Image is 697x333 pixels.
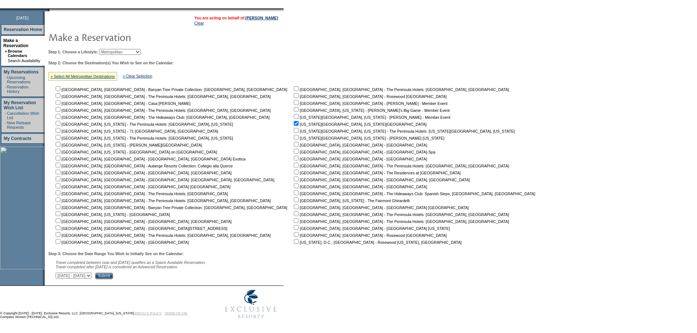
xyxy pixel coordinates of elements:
[54,185,231,189] nobr: [GEOGRAPHIC_DATA], [GEOGRAPHIC_DATA] - [GEOGRAPHIC_DATA] [GEOGRAPHIC_DATA]
[292,185,427,189] nobr: [GEOGRAPHIC_DATA], [GEOGRAPHIC_DATA] - [GEOGRAPHIC_DATA]
[292,101,447,106] nobr: [GEOGRAPHIC_DATA], [GEOGRAPHIC_DATA] - [PERSON_NAME] - Member Event
[5,49,7,53] b: »
[292,205,469,210] nobr: [GEOGRAPHIC_DATA], [GEOGRAPHIC_DATA] - [GEOGRAPHIC_DATA] [GEOGRAPHIC_DATA]
[292,171,461,175] nobr: [GEOGRAPHIC_DATA], [GEOGRAPHIC_DATA] - The Residences at [GEOGRAPHIC_DATA]
[4,136,31,141] a: My Contracts
[54,212,170,217] nobr: [GEOGRAPHIC_DATA], [US_STATE] - [GEOGRAPHIC_DATA]
[48,61,174,65] b: Step 2: Choose the Destination(s) You Wish to See on the Calendar:
[54,129,218,133] nobr: [GEOGRAPHIC_DATA], [US_STATE] - 71 [GEOGRAPHIC_DATA], [GEOGRAPHIC_DATA]
[54,101,191,106] nobr: [GEOGRAPHIC_DATA], [GEOGRAPHIC_DATA] - Casa [PERSON_NAME]
[292,219,509,224] nobr: [GEOGRAPHIC_DATA], [GEOGRAPHIC_DATA] - The Peninsula Hotels: [GEOGRAPHIC_DATA], [GEOGRAPHIC_DATA]
[292,150,435,154] nobr: [GEOGRAPHIC_DATA], [GEOGRAPHIC_DATA] - [GEOGRAPHIC_DATA]-Spa
[292,143,427,147] nobr: [GEOGRAPHIC_DATA], [GEOGRAPHIC_DATA] - [GEOGRAPHIC_DATA]
[47,8,49,11] img: promoShadowLeftCorner.gif
[292,212,509,217] nobr: [GEOGRAPHIC_DATA], [GEOGRAPHIC_DATA] - The Peninsula Hotels: [GEOGRAPHIC_DATA], [GEOGRAPHIC_DATA]
[16,16,29,20] span: [DATE]
[292,129,515,133] nobr: [US_STATE][GEOGRAPHIC_DATA], [US_STATE] - The Peninsula Hotels: [US_STATE][GEOGRAPHIC_DATA], [US_...
[292,240,462,245] nobr: [US_STATE], D.C., [GEOGRAPHIC_DATA] - Rosewood [US_STATE], [GEOGRAPHIC_DATA]
[292,226,450,231] nobr: [GEOGRAPHIC_DATA], [GEOGRAPHIC_DATA] - [GEOGRAPHIC_DATA] [US_STATE]
[292,178,470,182] nobr: [GEOGRAPHIC_DATA], [GEOGRAPHIC_DATA] - [GEOGRAPHIC_DATA], [GEOGRAPHIC_DATA]
[4,27,42,32] a: Reservation Home
[54,94,271,99] nobr: [GEOGRAPHIC_DATA], [GEOGRAPHIC_DATA] - The Peninsula Hotels: [GEOGRAPHIC_DATA], [GEOGRAPHIC_DATA]
[7,111,39,120] a: Cancellation Wish List
[56,265,178,269] nobr: Travel completed after [DATE] is considered an Advanced Reservation.
[123,74,152,78] a: » Clear Selection
[49,8,50,11] img: blank.gif
[54,157,246,161] nobr: [GEOGRAPHIC_DATA], [GEOGRAPHIC_DATA] - [GEOGRAPHIC_DATA], [GEOGRAPHIC_DATA] Exotica
[4,100,36,110] a: My Reservation Wish List
[4,69,38,75] a: My Reservations
[54,122,233,126] nobr: [GEOGRAPHIC_DATA], [US_STATE] - The Peninsula Hotels: [GEOGRAPHIC_DATA], [US_STATE]
[292,108,450,113] nobr: [GEOGRAPHIC_DATA], [US_STATE] - [PERSON_NAME]'s Big Game - Member Event
[135,311,162,315] a: PRIVACY POLICY
[292,164,509,168] nobr: [GEOGRAPHIC_DATA], [GEOGRAPHIC_DATA] - The Peninsula Hotels: [GEOGRAPHIC_DATA], [GEOGRAPHIC_DATA]
[54,205,287,210] nobr: [GEOGRAPHIC_DATA], [GEOGRAPHIC_DATA] - Banyan Tree Private Collection: [GEOGRAPHIC_DATA], [GEOGRA...
[95,273,113,279] input: Submit
[5,85,6,94] td: ·
[54,115,270,120] nobr: [GEOGRAPHIC_DATA], [GEOGRAPHIC_DATA] - The Hideaways Club: [GEOGRAPHIC_DATA], [GEOGRAPHIC_DATA]
[292,198,409,203] nobr: [GEOGRAPHIC_DATA], [US_STATE] - The Fairmont Ghirardelli
[246,16,278,20] a: [PERSON_NAME]
[54,226,228,231] nobr: [GEOGRAPHIC_DATA], [GEOGRAPHIC_DATA] - [GEOGRAPHIC_DATA][STREET_ADDRESS]
[292,122,427,126] nobr: [US_STATE][GEOGRAPHIC_DATA], [US_STATE][GEOGRAPHIC_DATA]
[48,30,195,44] img: pgTtlMakeReservation.gif
[54,219,232,224] nobr: [GEOGRAPHIC_DATA], [GEOGRAPHIC_DATA] - [GEOGRAPHIC_DATA], [GEOGRAPHIC_DATA]
[48,251,184,256] b: Step 3: Choose the Date Range You Wish to Initially See on the Calendar:
[292,136,444,140] nobr: [US_STATE][GEOGRAPHIC_DATA], [US_STATE] - [PERSON_NAME] [US_STATE]
[292,233,446,238] nobr: [GEOGRAPHIC_DATA], [GEOGRAPHIC_DATA] - Rosewood [GEOGRAPHIC_DATA]
[5,58,7,63] td: ·
[5,75,6,84] td: ·
[292,115,450,120] nobr: [US_STATE][GEOGRAPHIC_DATA], [US_STATE] - [PERSON_NAME] - Member Event
[54,178,274,182] nobr: [GEOGRAPHIC_DATA], [GEOGRAPHIC_DATA] - [GEOGRAPHIC_DATA]: [GEOGRAPHIC_DATA], [GEOGRAPHIC_DATA]
[54,143,202,147] nobr: [GEOGRAPHIC_DATA], [US_STATE] - [PERSON_NAME][GEOGRAPHIC_DATA]
[54,150,217,154] nobr: [GEOGRAPHIC_DATA], [US_STATE] - [GEOGRAPHIC_DATA] on [GEOGRAPHIC_DATA]
[54,192,228,196] nobr: [GEOGRAPHIC_DATA], [GEOGRAPHIC_DATA] - The Peninsula Hotels: [GEOGRAPHIC_DATA]
[50,74,115,79] a: » Select All Metropolitan Destinations
[7,121,31,129] a: New Release Requests
[194,16,278,20] span: You are acting on behalf of:
[194,21,204,25] a: Clear
[292,157,427,161] nobr: [GEOGRAPHIC_DATA], [GEOGRAPHIC_DATA] - [GEOGRAPHIC_DATA]
[218,286,284,322] img: Exclusive Resorts
[54,87,287,92] nobr: [GEOGRAPHIC_DATA], [GEOGRAPHIC_DATA] - Banyan Tree Private Collection: [GEOGRAPHIC_DATA], [GEOGRA...
[54,240,189,245] nobr: [GEOGRAPHIC_DATA], [GEOGRAPHIC_DATA] - [GEOGRAPHIC_DATA]
[48,50,98,54] b: Step 1: Choose a Lifestyle:
[292,87,509,92] nobr: [GEOGRAPHIC_DATA], [GEOGRAPHIC_DATA] - The Peninsula Hotels: [GEOGRAPHIC_DATA], [GEOGRAPHIC_DATA]
[54,108,271,113] nobr: [GEOGRAPHIC_DATA], [GEOGRAPHIC_DATA] - The Peninsula Hotels: [GEOGRAPHIC_DATA], [GEOGRAPHIC_DATA]
[7,75,30,84] a: Upcoming Reservations
[54,233,271,238] nobr: [GEOGRAPHIC_DATA], [GEOGRAPHIC_DATA] - The Peninsula Hotels: [GEOGRAPHIC_DATA], [GEOGRAPHIC_DATA]
[7,85,29,94] a: Reservation History
[56,260,206,265] span: Travel completed between now and [DATE] qualifies as a Space Available Reservation.
[5,111,6,120] td: ·
[54,171,232,175] nobr: [GEOGRAPHIC_DATA], [GEOGRAPHIC_DATA] - [GEOGRAPHIC_DATA], [GEOGRAPHIC_DATA]
[54,164,233,168] nobr: [GEOGRAPHIC_DATA], [GEOGRAPHIC_DATA] - Auberge Resorts Collection: Collegio alla Querce
[8,49,27,58] a: Browse Calendars
[54,198,271,203] nobr: [GEOGRAPHIC_DATA], [GEOGRAPHIC_DATA] - The Peninsula Hotels: [GEOGRAPHIC_DATA], [GEOGRAPHIC_DATA]
[8,58,40,63] a: Search Availability
[292,94,446,99] nobr: [GEOGRAPHIC_DATA], [GEOGRAPHIC_DATA] - Rosewood [GEOGRAPHIC_DATA]
[5,121,6,129] td: ·
[165,311,188,315] a: TERMS OF USE
[3,38,29,48] a: Make a Reservation
[292,192,535,196] nobr: [GEOGRAPHIC_DATA], [GEOGRAPHIC_DATA] - The Hideaways Club: Spanish Steps, [GEOGRAPHIC_DATA], [GEO...
[54,136,233,140] nobr: [GEOGRAPHIC_DATA], [US_STATE] - The Peninsula Hotels: [GEOGRAPHIC_DATA], [US_STATE]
